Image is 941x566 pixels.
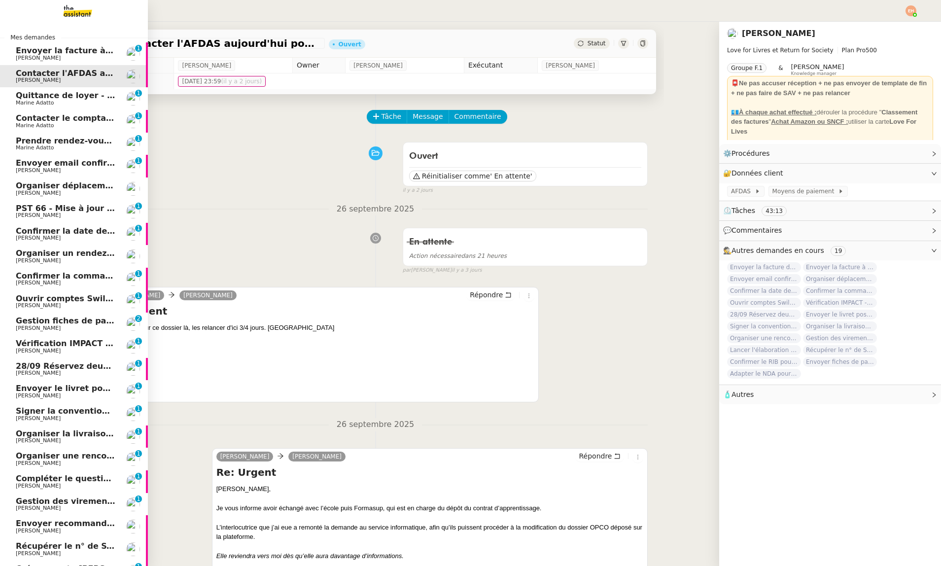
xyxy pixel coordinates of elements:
span: [PERSON_NAME] [16,392,61,399]
strong: 📮Ne pas accuser réception + ne pas envoyer de template de fin + ne pas faire de SAV + ne pas rela... [731,79,927,97]
span: Confirmer la date de livraison [727,286,801,296]
p: 1 [137,450,140,459]
span: En attente [409,238,452,247]
span: Commentaires [732,226,782,234]
p: 1 [137,428,140,437]
img: users%2F7K2oJOLpD4dpuCF1ASXv5r22U773%2Favatar%2Finterv002218.jpeg [126,520,140,533]
img: svg [906,5,916,16]
span: Organiser déplacement à [GEOGRAPHIC_DATA] [803,274,877,284]
span: [PERSON_NAME] [546,61,595,71]
span: Vérification IMPACT - AEPC CONCORDE [803,298,877,308]
span: [PERSON_NAME] [16,77,61,83]
app-user-label: Knowledge manager [791,63,844,76]
p: 1 [137,225,140,234]
a: [PERSON_NAME] [742,29,815,38]
span: Message [413,111,443,122]
span: Confirmer la date de livraison [16,226,148,236]
span: Organiser un rendez-vous pour accès FFB [16,248,201,258]
img: users%2F0v3yA2ZOZBYwPN7V38GNVTYjOQj1%2Favatar%2Fa58eb41e-cbb7-4128-9131-87038ae72dcb [126,475,140,489]
span: Marine Adatto [16,122,54,129]
nz-tag: 19 [831,246,846,256]
span: 🔐 [723,168,787,179]
span: Love for Livres et Return for Society [727,47,834,54]
td: Owner [293,58,346,73]
nz-badge-sup: 1 [135,112,142,119]
img: users%2FxcSDjHYvjkh7Ays4vB9rOShue3j1%2Favatar%2Fc5852ac1-ab6d-4275-813a-2130981b2f82 [126,317,140,331]
span: Compléter le questionnaire pour le contrat d'apprentissage [16,474,281,483]
td: Exécutant [464,58,537,73]
h4: Re: Urgent [107,304,535,318]
div: dérouler la procédure " " utiliser la carte [731,107,929,137]
span: Marine Adatto [16,100,54,106]
span: PST 66 - Mise à jour des effectifs - Facturation des nouveaux salariés entrants [16,204,364,213]
button: Répondre [575,451,624,461]
nz-badge-sup: 1 [135,225,142,232]
span: Répondre [470,290,503,300]
span: Confirmer le RIB pour règlement facture [727,357,801,367]
em: Elle reviendra vers moi dès qu’elle aura davantage d’informations. [216,552,404,560]
u: 💶À chaque achat effectué : [731,108,817,116]
div: ⏲️Tâches 43:13 [719,201,941,220]
span: & [778,63,783,76]
span: Signer la convention via Yousign [16,406,161,416]
p: 1 [137,360,140,369]
p: 1 [137,112,140,121]
nz-badge-sup: 1 [135,383,142,389]
p: 1 [137,270,140,279]
img: users%2FtFhOaBya8rNVU5KG7br7ns1BCvi2%2Favatar%2Faa8c47da-ee6c-4101-9e7d-730f2e64f978 [126,182,140,196]
span: [PERSON_NAME] [353,61,403,71]
span: 26 septembre 2025 [329,418,422,431]
img: users%2Fu5utAm6r22Q2efrA9GW4XXK0tp42%2Favatar%2Fec7cfc88-a6c7-457c-b43b-5a2740bdf05f [126,114,140,128]
img: users%2FtFhOaBya8rNVU5KG7br7ns1BCvi2%2Favatar%2Faa8c47da-ee6c-4101-9e7d-730f2e64f978 [727,28,738,39]
span: 500 [866,47,877,54]
span: Vérification IMPACT - AEPC CONCORDE [16,339,187,348]
span: Statut [588,40,606,47]
img: users%2FtFhOaBya8rNVU5KG7br7ns1BCvi2%2Favatar%2Faa8c47da-ee6c-4101-9e7d-730f2e64f978 [126,70,140,83]
p: 1 [137,90,140,99]
p: 1 [137,45,140,54]
span: Commentaire [454,111,501,122]
a: [PERSON_NAME] [216,452,274,461]
span: Ouvert [409,152,438,161]
img: users%2FtFhOaBya8rNVU5KG7br7ns1BCvi2%2Favatar%2Faa8c47da-ee6c-4101-9e7d-730f2e64f978 [126,385,140,398]
div: 🕵️Autres demandes en cours 19 [719,241,941,260]
span: Contacter l'AFDAS aujourd'hui pour contrat Zaineb [16,69,242,78]
span: [PERSON_NAME] [16,190,61,196]
button: Réinitialiser comme' En attente' [409,171,536,181]
span: dans 21 heures [409,252,507,259]
img: users%2FtFhOaBya8rNVU5KG7br7ns1BCvi2%2Favatar%2Faa8c47da-ee6c-4101-9e7d-730f2e64f978 [126,294,140,308]
span: Organiser la livraison à [GEOGRAPHIC_DATA] [803,321,877,331]
span: Envoyer le livret post-séminaire [803,310,877,319]
img: users%2F0v3yA2ZOZBYwPN7V38GNVTYjOQj1%2Favatar%2Fa58eb41e-cbb7-4128-9131-87038ae72dcb [126,249,140,263]
img: users%2FtFhOaBya8rNVU5KG7br7ns1BCvi2%2Favatar%2Faa8c47da-ee6c-4101-9e7d-730f2e64f978 [126,227,140,241]
p: 1 [137,495,140,504]
h4: Re: Urgent [216,465,644,479]
span: ⚙️ [723,148,774,159]
div: Bien noté, pour ce dossier là, les relancer d'ici 3/4 jours. [GEOGRAPHIC_DATA] [107,323,535,333]
p: 1 [137,135,140,144]
span: Envoyer fiches de paie et commander TR [803,357,877,367]
span: Lancer l'élaboration de la convention de formation [727,345,801,355]
span: 🧴 [723,390,754,398]
div: L’interlocutrice que j’ai eue a remonté la demande au service informatique, afin qu’ils puissent ... [216,523,644,542]
nz-badge-sup: 1 [135,450,142,457]
span: Confirmer la commande des bibliothèques [803,286,877,296]
a: [PERSON_NAME] [288,452,346,461]
span: Répondre [579,451,612,461]
a: [PERSON_NAME] [179,291,237,300]
div: Je vous informe avoir échangé avec l’école puis Formasup, qui est en charge du dépôt du contrat d... [216,503,644,513]
img: users%2Fu5utAm6r22Q2efrA9GW4XXK0tp42%2Favatar%2Fec7cfc88-a6c7-457c-b43b-5a2740bdf05f [126,137,140,151]
nz-badge-sup: 1 [135,45,142,52]
div: Ouvert [339,41,361,47]
div: 🧴Autres [719,385,941,404]
p: 2 [137,315,140,324]
span: il y a 3 jours [452,266,482,275]
span: Organiser une rencontre avec [PERSON_NAME] [727,333,801,343]
nz-badge-sup: 1 [135,405,142,412]
span: Contacter le comptable de Wagmi Trends [16,113,199,123]
span: [PERSON_NAME] [16,550,61,557]
nz-tag: Groupe F.1 [727,63,767,73]
p: 1 [137,203,140,212]
img: users%2Fu5utAm6r22Q2efrA9GW4XXK0tp42%2Favatar%2Fec7cfc88-a6c7-457c-b43b-5a2740bdf05f [126,92,140,106]
span: [PERSON_NAME] [182,61,231,71]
